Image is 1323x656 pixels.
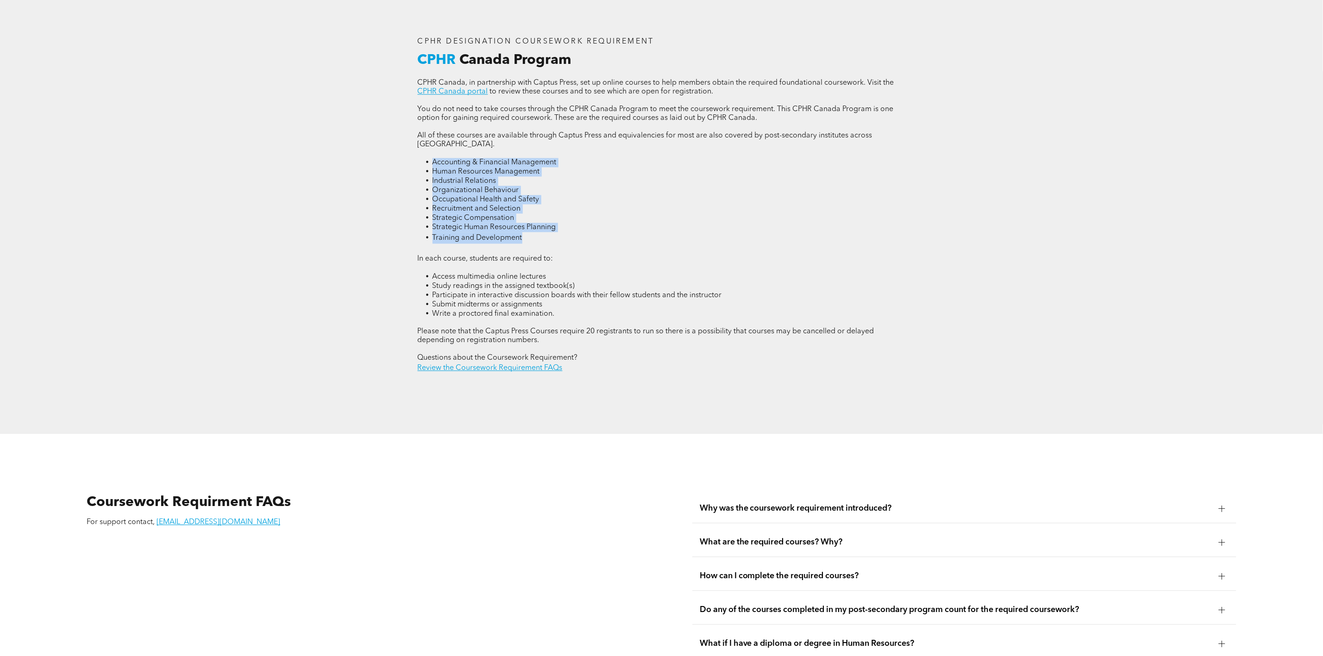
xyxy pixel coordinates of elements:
span: to review these courses and to see which are open for registration. [490,88,714,95]
span: Accounting & Financial Management [433,159,557,166]
a: Review the Coursework Requirement FAQs [418,364,563,372]
span: Organizational Behaviour [433,187,519,194]
span: Participate in interactive discussion boards with their fellow students and the instructor [433,292,722,299]
span: For support contact, [87,519,155,526]
span: Coursework Requirment FAQs [87,495,291,509]
a: CPHR Canada portal [418,88,488,95]
span: You do not need to take courses through the CPHR Canada Program to meet the coursework requiremen... [418,106,894,122]
span: What if I have a diploma or degree in Human Resources? [700,638,1211,649]
a: [EMAIL_ADDRESS][DOMAIN_NAME] [157,519,280,526]
span: Access multimedia online lectures [433,273,546,281]
span: Write a proctored final examination. [433,310,555,318]
span: All of these courses are available through Captus Press and equivalencies for most are also cover... [418,132,872,148]
span: Recruitment and Selection [433,205,521,212]
span: Why was the coursework requirement introduced? [700,503,1211,513]
span: Industrial Relations [433,177,496,185]
span: CPHR Canada, in partnership with Captus Press, set up online courses to help members obtain the r... [418,79,894,87]
span: How can I complete the required courses? [700,571,1211,581]
span: Occupational Health and Safety [433,196,539,203]
span: CPHR [418,53,456,67]
span: Study readings in the assigned textbook(s) [433,282,575,290]
span: Please note that the Captus Press Courses require 20 registrants to run so there is a possibility... [418,328,874,344]
span: Training and Development [433,234,522,242]
span: In each course, students are required to: [418,255,553,262]
span: Strategic Human Resources Planning [433,224,556,231]
span: CPHR DESIGNATION COURSEWORK REQUIREMENT [418,38,654,45]
span: Human Resources Management [433,168,540,175]
span: Submit midterms or assignments [433,301,543,308]
span: Do any of the courses completed in my post-secondary program count for the required coursework? [700,605,1211,615]
span: Questions about the Coursework Requirement? [418,354,578,362]
span: What are the required courses? Why? [700,537,1211,547]
span: Canada Program [460,53,572,67]
span: Strategic Compensation [433,214,514,222]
